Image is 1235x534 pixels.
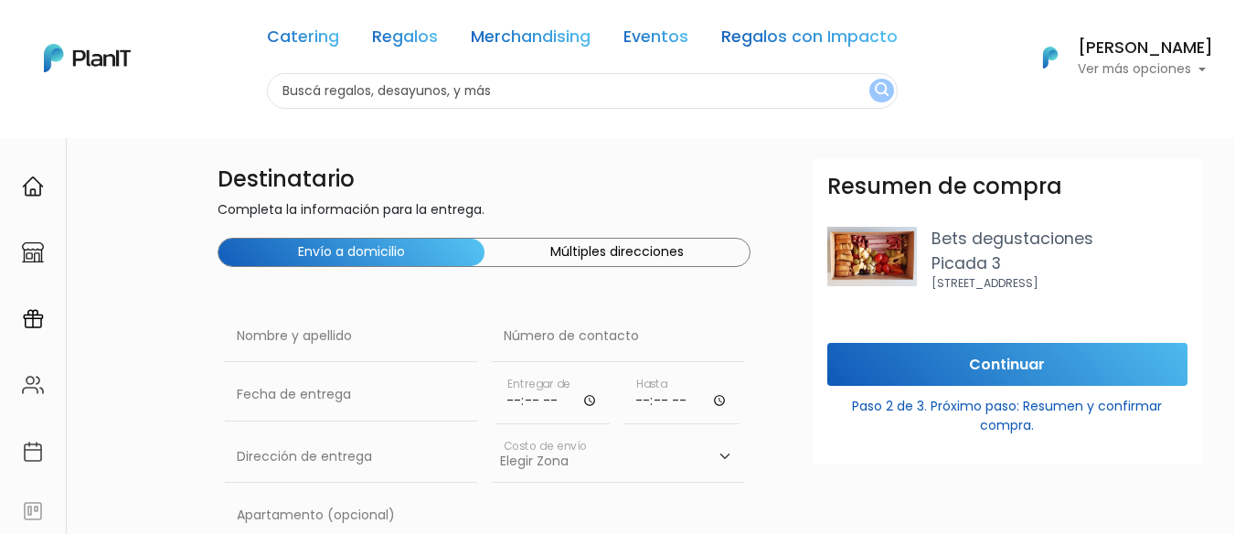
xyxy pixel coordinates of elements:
[471,29,591,51] a: Merchandising
[875,82,889,100] img: search_button-432b6d5273f82d61273b3651a40e1bd1b912527efae98b1b7a1b2c0702e16a8d.svg
[624,369,740,424] input: Hasta
[623,29,688,51] a: Eventos
[22,308,44,330] img: campaigns-02234683943229c281be62815700db0a1741e53638e28bf9629b52c665b00959.svg
[827,390,1187,435] p: Paso 2 de 3. Próximo paso: Resumen y confirmar compra.
[1078,63,1213,76] p: Ver más opciones
[44,44,131,72] img: PlanIt Logo
[1030,37,1070,78] img: PlanIt Logo
[827,227,918,285] img: Picada_para_2.jpeg
[225,369,477,421] input: Fecha de entrega
[22,441,44,463] img: calendar-87d922413cdce8b2cf7b7f5f62616a5cf9e4887200fb71536465627b3292af00.svg
[22,500,44,522] img: feedback-78b5a0c8f98aac82b08bfc38622c3050aee476f2c9584af64705fc4e61158814.svg
[218,239,484,266] button: Envío a domicilio
[372,29,438,51] a: Regalos
[721,29,898,51] a: Regalos con Impacto
[267,29,339,51] a: Catering
[218,200,751,223] p: Completa la información para la entrega.
[1078,40,1213,57] h6: [PERSON_NAME]
[492,311,744,362] input: Número de contacto
[1019,34,1213,81] button: PlanIt Logo [PERSON_NAME] Ver más opciones
[495,369,611,424] input: Horario
[225,432,477,483] input: Dirección de entrega
[218,166,751,193] h4: Destinatario
[932,227,1187,251] p: Bets degustaciones
[932,251,1187,275] p: Picada 3
[22,374,44,396] img: people-662611757002400ad9ed0e3c099ab2801c6687ba6c219adb57efc949bc21e19d.svg
[484,239,751,266] button: Múltiples direcciones
[932,275,1187,292] p: [STREET_ADDRESS]
[22,176,44,198] img: home-e721727adea9d79c4d83392d1f703f7f8bce08238fde08b1acbfd93340b81755.svg
[22,241,44,263] img: marketplace-4ceaa7011d94191e9ded77b95e3339b90024bf715f7c57f8cf31f2d8c509eaba.svg
[267,73,898,109] input: Buscá regalos, desayunos, y más
[827,174,1062,200] h3: Resumen de compra
[225,311,477,362] input: Nombre y apellido
[827,343,1187,386] input: Continuar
